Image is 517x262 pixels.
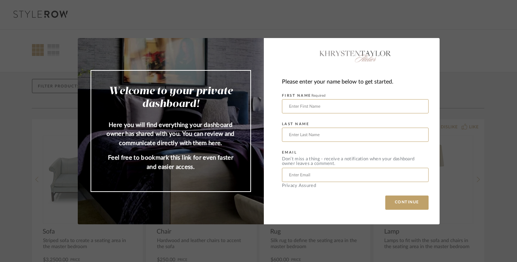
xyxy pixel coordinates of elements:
[282,93,326,98] label: FIRST NAME
[105,153,236,171] p: Feel free to bookmark this link for even faster and easier access.
[105,85,236,111] h2: Welcome to your private dashboard!
[105,121,236,148] p: Here you will find everything your dashboard owner has shared with you. You can review and commun...
[311,94,326,97] span: Required
[282,183,429,188] div: Privacy Assured
[282,77,429,87] div: Please enter your name below to get started.
[282,168,429,182] input: Enter Email
[282,99,429,113] input: Enter First Name
[282,128,429,142] input: Enter Last Name
[282,150,297,155] label: EMAIL
[282,157,429,166] div: Don’t miss a thing - receive a notification when your dashboard owner leaves a comment.
[282,122,310,126] label: LAST NAME
[385,196,429,210] button: CONTINUE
